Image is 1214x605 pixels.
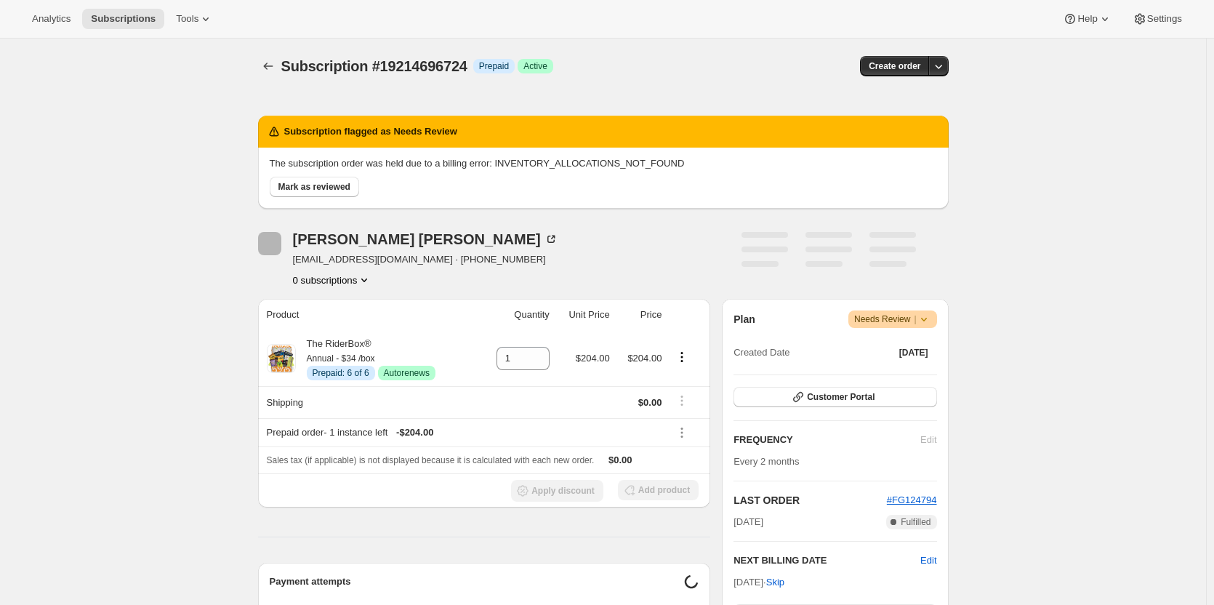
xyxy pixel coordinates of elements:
[766,575,784,590] span: Skip
[479,299,554,331] th: Quantity
[1077,13,1097,25] span: Help
[733,553,920,568] h2: NEXT BILLING DATE
[176,13,198,25] span: Tools
[384,367,430,379] span: Autorenews
[284,124,457,139] h2: Subscription flagged as Needs Review
[554,299,614,331] th: Unit Price
[914,313,916,325] span: |
[23,9,79,29] button: Analytics
[479,60,509,72] span: Prepaid
[854,312,931,326] span: Needs Review
[293,252,558,267] span: [EMAIL_ADDRESS][DOMAIN_NAME] · [PHONE_NUMBER]
[614,299,667,331] th: Price
[608,454,632,465] span: $0.00
[869,60,920,72] span: Create order
[670,393,694,409] button: Shipping actions
[733,387,936,407] button: Customer Portal
[733,515,763,529] span: [DATE]
[258,56,278,76] button: Subscriptions
[293,232,558,247] div: [PERSON_NAME] [PERSON_NAME]
[860,56,929,76] button: Create order
[293,273,372,287] button: Product actions
[1054,9,1120,29] button: Help
[627,353,662,364] span: $204.00
[270,156,937,171] p: The subscription order was held due to a billing error: INVENTORY_ALLOCATIONS_NOT_FOUND
[167,9,222,29] button: Tools
[733,345,789,360] span: Created Date
[270,177,359,197] button: Mark as reviewed
[670,349,694,365] button: Product actions
[296,337,435,380] div: The RiderBox®
[757,571,793,594] button: Skip
[1124,9,1191,29] button: Settings
[32,13,71,25] span: Analytics
[267,455,595,465] span: Sales tax (if applicable) is not displayed because it is calculated with each new order.
[899,347,928,358] span: [DATE]
[396,425,433,440] span: - $204.00
[576,353,610,364] span: $204.00
[82,9,164,29] button: Subscriptions
[887,493,937,508] button: #FG124794
[887,494,937,505] a: #FG124794
[307,353,375,364] small: Annual - $34 /box
[258,386,479,418] th: Shipping
[733,493,887,508] h2: LAST ORDER
[733,577,784,588] span: [DATE] ·
[281,58,467,74] span: Subscription #19214696724
[258,232,281,255] span: Chad Holladay
[807,391,875,403] span: Customer Portal
[733,312,755,326] h2: Plan
[267,425,662,440] div: Prepaid order - 1 instance left
[523,60,547,72] span: Active
[733,456,799,467] span: Every 2 months
[638,397,662,408] span: $0.00
[920,553,936,568] button: Edit
[267,344,296,373] img: product img
[733,433,920,447] h2: FREQUENCY
[313,367,369,379] span: Prepaid: 6 of 6
[901,516,930,528] span: Fulfilled
[891,342,937,363] button: [DATE]
[270,574,685,589] h2: Payment attempts
[91,13,156,25] span: Subscriptions
[258,299,479,331] th: Product
[1147,13,1182,25] span: Settings
[278,181,350,193] span: Mark as reviewed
